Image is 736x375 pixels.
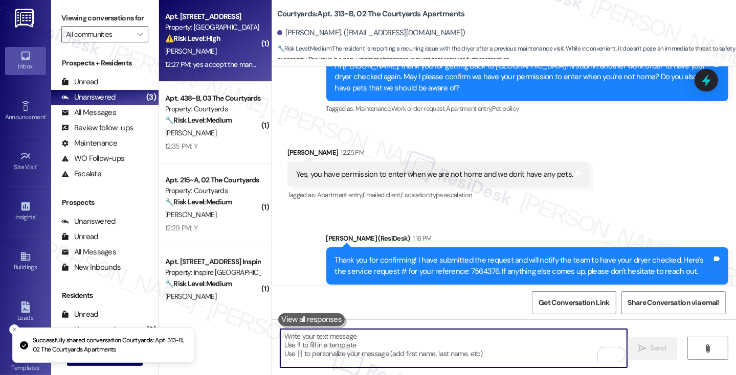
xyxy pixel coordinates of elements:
div: Apt. [STREET_ADDRESS] Inspire Homes [GEOGRAPHIC_DATA] [165,256,260,267]
div: Maintenance [61,138,118,149]
div: Unanswered [61,216,116,227]
div: Apt. [STREET_ADDRESS] [165,11,260,22]
span: Share Conversation via email [628,297,719,308]
button: Share Conversation via email [621,291,726,314]
span: [PERSON_NAME] [165,128,216,137]
strong: 🔧 Risk Level: Medium [165,279,232,288]
b: Courtyards: Apt. 313~B, 02 The Courtyards Apartments [277,9,465,19]
div: 12:35 PM: Y [165,142,197,151]
a: Leads [5,298,46,326]
div: Apt. 438~B, 03 The Courtyards Apartments [165,93,260,104]
p: Successfully shared conversation Courtyards: Apt. 313~B, 02 The Courtyards Apartments [33,336,186,354]
span: • [39,363,41,370]
a: Site Visit • [5,148,46,175]
a: Insights • [5,198,46,225]
i:  [137,30,143,38]
i:  [704,344,711,353]
span: Maintenance , [355,104,391,113]
div: 12:27 PM: yes accept the manager has already told me it's not a request that can be fulfilled [165,60,436,69]
div: Unread [61,77,98,87]
div: All Messages [61,247,116,257]
div: Unanswered [61,92,116,103]
button: Close toast [9,324,19,335]
span: Send [651,343,666,354]
a: Buildings [5,248,46,275]
div: [PERSON_NAME] [287,147,590,161]
div: [PERSON_NAME]. ([EMAIL_ADDRESS][DOMAIN_NAME]) [277,28,465,38]
div: Review follow-ups [61,123,133,133]
div: Prospects [51,197,159,208]
strong: ⚠️ Risk Level: High [165,34,220,43]
span: [PERSON_NAME] [165,46,216,56]
div: 12:25 PM [338,147,364,158]
span: [PERSON_NAME] [165,210,216,219]
div: Prospects + Residents [51,58,159,68]
div: [PERSON_NAME] (ResiDesk) [326,233,728,247]
span: Pet policy [492,104,519,113]
div: Residents [51,290,159,301]
div: Property: Courtyards [165,185,260,196]
label: Viewing conversations for [61,10,148,26]
strong: 🔧 Risk Level: Medium [165,197,232,206]
i:  [638,344,646,353]
div: Apt. 215~A, 02 The Courtyards Apartments [165,175,260,185]
span: : The resident is reporting a recurring issue with the dryer after a previous maintenance visit. ... [277,43,736,65]
span: [PERSON_NAME] [165,292,216,301]
div: Tagged as: [287,188,590,202]
div: Hi [PERSON_NAME], thank you for getting back to [GEOGRAPHIC_DATA]! I'll submit another work order... [335,61,712,93]
div: Tagged as: [326,101,728,116]
div: Property: Inspire [GEOGRAPHIC_DATA] [165,267,260,278]
strong: 🔧 Risk Level: Medium [165,115,232,125]
div: 1:16 PM [410,233,431,244]
a: Inbox [5,47,46,75]
span: Work order request , [391,104,447,113]
span: Escalation type escalation [402,191,472,199]
div: Unread [61,231,98,242]
span: Get Conversation Link [539,297,609,308]
div: Property: [GEOGRAPHIC_DATA] [165,22,260,33]
div: All Messages [61,107,116,118]
span: • [46,112,47,119]
div: 12:29 PM: Y [165,223,197,232]
button: Get Conversation Link [532,291,616,314]
div: (3) [144,89,159,105]
div: Tagged as: [326,285,728,299]
span: Apartment entry , [317,191,363,199]
strong: 🔧 Risk Level: Medium [277,44,331,53]
button: Send [628,337,677,360]
div: Escalate [61,169,101,179]
input: All communities [66,26,132,42]
div: WO Follow-ups [61,153,124,164]
span: • [35,212,37,219]
div: Yes, you have permission to enter when we are not home and we don't have any pets. [296,169,573,180]
img: ResiDesk Logo [15,9,36,28]
div: Property: Courtyards [165,104,260,114]
span: • [37,162,38,169]
span: Emailed client , [363,191,401,199]
span: Apartment entry , [446,104,492,113]
div: Thank you for confirming! I have submitted the request and will notify the team to have your drye... [335,255,712,277]
div: Unread [61,309,98,320]
textarea: To enrich screen reader interactions, please activate Accessibility in Grammarly extension settings [280,329,627,367]
div: New Inbounds [61,262,121,273]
